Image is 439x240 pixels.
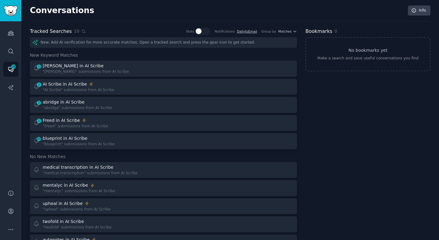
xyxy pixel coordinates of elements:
[30,28,72,35] h2: Tracked Searches
[36,119,42,123] span: 1
[43,69,129,75] div: "[PERSON_NAME]" submissions from AI Scribe
[261,29,276,34] div: Group by
[4,5,18,16] img: GummySearch logo
[43,182,88,189] div: mentalyc in AI Scribe
[30,162,297,178] a: medical transcription in AI Scribe"medical transcription" submissions from AI Scribe
[30,97,297,113] a: 1abridge in AI Scribe"abridge" submissions from AI Scribe
[30,115,297,131] a: 1Freed in AI Scribe"Freed" submissions from AI Scribe
[43,117,80,124] div: Freed in AI Scribe
[43,189,115,194] div: "mentalyc" submissions from AI Scribe
[30,133,297,149] a: 11blueprint in AI Scribe"blueprint" submissions from AI Scribe
[317,56,419,61] div: Make a search and save useful conversations you find
[30,61,297,77] a: 1[PERSON_NAME] in AI Scribe"[PERSON_NAME]" submissions from AI Scribe
[43,105,112,111] div: "abridge" submissions from AI Scribe
[30,79,297,95] a: 2AI Scribe in AI Scribe"AI Scribe" submissions from AI Scribe
[215,29,235,34] div: Notifications
[74,28,79,34] span: 10
[43,124,108,129] div: "Freed" submissions from AI Scribe
[30,198,297,214] a: upheal in AI Scribe"upheal" submissions from AI Scribe
[334,29,337,34] span: 0
[43,81,87,87] div: AI Scribe in AI Scribe
[43,135,87,142] div: blueprint in AI Scribe
[43,87,114,93] div: "AI Scribe" submissions from AI Scribe
[43,225,112,230] div: "twofold" submissions from AI Scribe
[278,29,292,34] span: Matches
[408,5,430,16] a: Info
[30,52,78,58] span: New Keyword Matches
[348,47,387,54] h3: No bookmarks yet
[30,216,297,232] a: twofold in AI Scribe"twofold" submissions from AI Scribe
[30,180,297,196] a: mentalyc in AI Scribe"mentalyc" submissions from AI Scribe
[43,200,83,207] div: upheal in AI Scribe
[43,142,115,147] div: "blueprint" submissions from AI Scribe
[43,171,137,176] div: "medical transcription" submissions from AI Scribe
[43,164,113,171] div: medical transcription in AI Scribe
[305,28,332,35] h2: Bookmarks
[305,37,430,71] a: No bookmarks yetMake a search and save useful conversations you find
[30,37,297,48] div: New: Add AI verification for more accurate matches. Open a tracked search and press the gear icon...
[43,63,104,69] div: [PERSON_NAME] in AI Scribe
[237,30,257,33] a: DailytoEmail
[43,207,110,212] div: "upheal" submissions from AI Scribe
[36,83,42,87] span: 2
[36,64,42,69] span: 1
[30,6,94,16] h2: Conversations
[43,218,84,225] div: twofold in AI Scribe
[11,65,16,69] span: 16
[186,29,194,34] div: Stats
[36,101,42,105] span: 1
[3,62,18,77] a: 16
[278,29,297,34] button: Matches
[30,154,66,160] span: No New Matches
[43,99,84,105] div: abridge in AI Scribe
[36,137,42,141] span: 11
